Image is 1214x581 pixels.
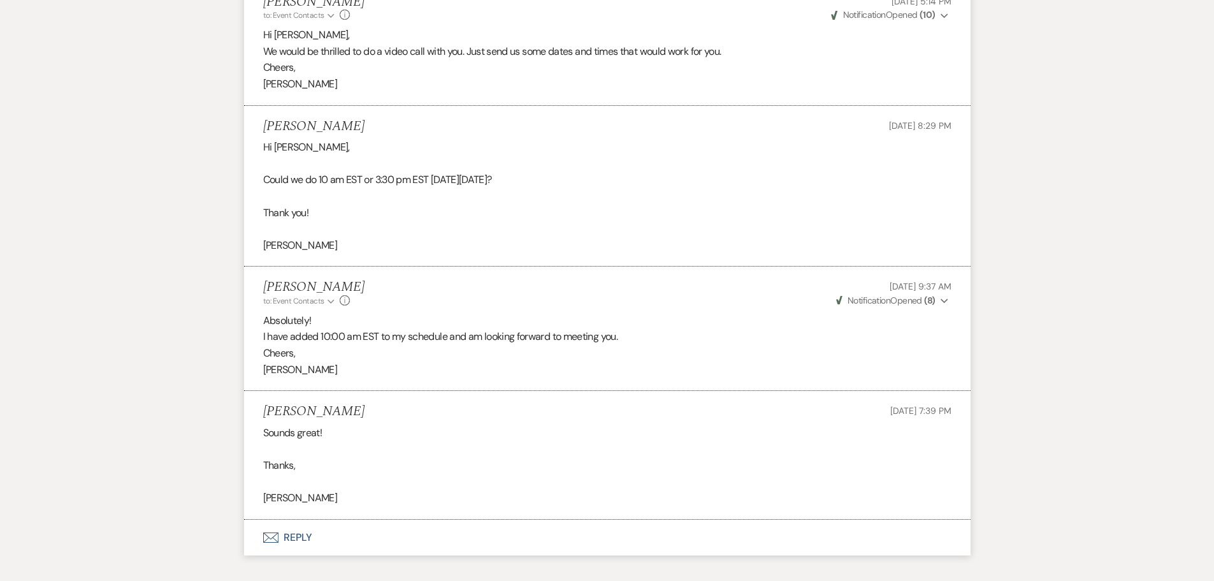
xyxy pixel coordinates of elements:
[834,294,951,307] button: NotificationOpened (8)
[920,9,936,20] strong: ( 10 )
[263,345,951,362] p: Cheers,
[263,313,951,329] p: Absolutely!
[890,405,951,416] span: [DATE] 7:39 PM
[263,27,951,43] p: Hi [PERSON_NAME],
[263,425,951,506] div: Sounds great! Thanks, [PERSON_NAME]
[244,520,971,555] button: Reply
[263,59,951,76] p: Cheers,
[263,362,951,378] p: [PERSON_NAME]
[263,43,951,60] p: We would be thrilled to do a video call with you. Just send us some dates and times that would wo...
[924,295,935,306] strong: ( 8 )
[263,295,336,307] button: to: Event Contacts
[889,120,951,131] span: [DATE] 8:29 PM
[836,295,936,306] span: Opened
[263,404,365,420] h5: [PERSON_NAME]
[263,76,951,92] p: [PERSON_NAME]
[263,10,324,20] span: to: Event Contacts
[263,279,365,295] h5: [PERSON_NAME]
[263,296,324,306] span: to: Event Contacts
[263,139,951,253] div: Hi [PERSON_NAME], Could we do 10 am EST or 3:30 pm EST [DATE][DATE]? Thank you! [PERSON_NAME]
[263,119,365,135] h5: [PERSON_NAME]
[843,9,886,20] span: Notification
[263,328,951,345] p: I have added 10:00 am EST to my schedule and am looking forward to meeting you.
[829,8,951,22] button: NotificationOpened (10)
[831,9,936,20] span: Opened
[890,281,951,292] span: [DATE] 9:37 AM
[848,295,890,306] span: Notification
[263,10,336,21] button: to: Event Contacts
